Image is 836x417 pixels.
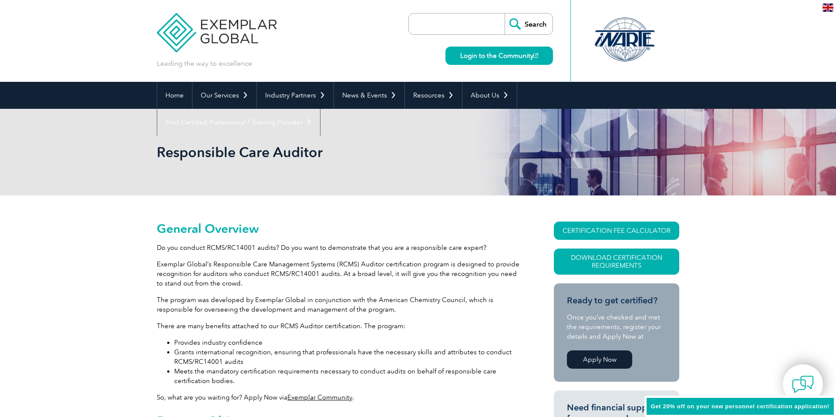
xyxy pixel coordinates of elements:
h2: General Overview [157,222,522,235]
img: en [823,3,833,12]
a: Resources [405,82,462,109]
a: Apply Now [567,350,632,369]
a: Industry Partners [257,82,334,109]
li: Meets the mandatory certification requirements necessary to conduct audits on behalf of responsib... [174,367,522,386]
li: Provides industry confidence [174,338,522,347]
li: Grants international recognition, ensuring that professionals have the necessary skills and attri... [174,347,522,367]
p: Once you’ve checked and met the requirements, register your details and Apply Now at [567,313,666,341]
a: CERTIFICATION FEE CALCULATOR [554,222,679,240]
p: So, what are you waiting for? Apply Now via . [157,393,522,402]
a: Download Certification Requirements [554,249,679,275]
span: Get 20% off on your new personnel certification application! [651,403,829,410]
p: Exemplar Global’s Responsible Care Management Systems (RCMS) Auditor certification program is des... [157,259,522,288]
a: Home [157,82,192,109]
a: Login to the Community [445,47,553,65]
a: Exemplar Community [287,393,352,401]
p: Do you conduct RCMS/RC14001 audits? Do you want to demonstrate that you are a responsible care ex... [157,243,522,252]
a: Find Certified Professional / Training Provider [157,109,320,136]
img: contact-chat.png [792,373,814,395]
img: open_square.png [533,53,538,58]
h3: Ready to get certified? [567,295,666,306]
input: Search [505,13,553,34]
a: About Us [462,82,517,109]
a: News & Events [334,82,405,109]
p: Leading the way to excellence [157,59,252,68]
a: Our Services [192,82,256,109]
p: There are many benefits attached to our RCMS Auditor certification. The program: [157,321,522,331]
p: The program was developed by Exemplar Global in conjunction with the American Chemistry Council, ... [157,295,522,314]
h1: Responsible Care Auditor [157,144,491,161]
